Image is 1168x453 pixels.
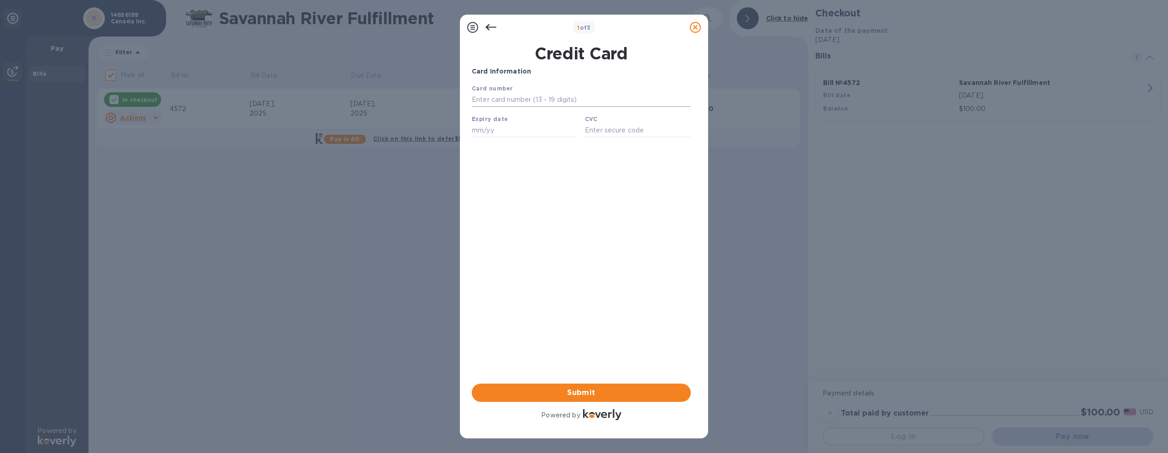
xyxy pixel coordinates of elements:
b: Card Information [472,68,531,75]
span: Submit [479,387,683,398]
b: of 3 [577,24,591,31]
span: 1 [577,24,579,31]
iframe: Your browser does not support iframes [472,84,691,138]
button: Submit [472,384,691,402]
p: Powered by [541,411,580,420]
img: Logo [583,409,621,420]
h1: Credit Card [468,44,694,63]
